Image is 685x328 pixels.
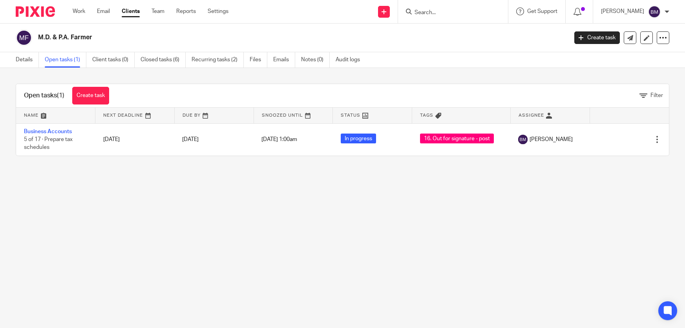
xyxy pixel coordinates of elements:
span: 5 of 17 · Prepare tax schedules [24,137,73,150]
span: Filter [650,93,663,98]
img: svg%3E [16,29,32,46]
a: Recurring tasks (2) [192,52,244,68]
a: Create task [574,31,620,44]
span: [DATE] [182,137,199,142]
h1: Open tasks [24,92,64,100]
a: Audit logs [336,52,366,68]
a: Settings [208,7,228,15]
a: Details [16,52,39,68]
span: In progress [341,134,376,143]
img: Pixie [16,6,55,17]
a: Closed tasks (6) [141,52,186,68]
a: Notes (0) [301,52,330,68]
a: Business Accounts [24,129,72,134]
a: Team [152,7,164,15]
input: Search [414,9,484,16]
a: Work [73,7,85,15]
span: [DATE] 1:00am [261,137,297,142]
a: Client tasks (0) [92,52,135,68]
span: [PERSON_NAME] [530,136,573,143]
h2: M.D. & P.A. Farmer [38,33,458,42]
p: [PERSON_NAME] [601,7,644,15]
img: svg%3E [648,5,661,18]
a: Open tasks (1) [45,52,86,68]
span: Get Support [527,9,557,14]
span: (1) [57,92,64,99]
a: Files [250,52,267,68]
span: 16. Out for signature - post [420,134,494,143]
span: Status [341,113,360,117]
td: [DATE] [95,123,175,156]
a: Emails [273,52,295,68]
a: Clients [122,7,140,15]
span: Tags [420,113,433,117]
a: Reports [176,7,196,15]
img: svg%3E [518,135,528,144]
a: Create task [72,87,109,104]
span: Snoozed Until [262,113,303,117]
a: Email [97,7,110,15]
